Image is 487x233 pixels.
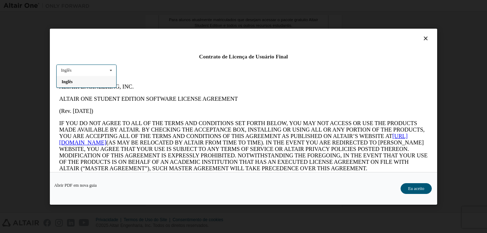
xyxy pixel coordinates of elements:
[3,15,372,22] p: ALTAIR ONE STUDENT EDITION SOFTWARE LICENSE AGREEMENT
[3,3,372,9] p: ALTAIR ENGINEERING, INC.
[401,183,432,194] button: Eu aceito
[3,97,372,129] p: This Altair One Student Edition Software License Agreement (“Agreement”) is between Altair Engine...
[54,183,97,187] a: Abrir PDF em nova guia
[3,52,351,65] a: [URL][DOMAIN_NAME]
[61,68,71,72] div: Inglês
[62,79,73,84] span: Inglês
[3,27,372,34] p: (Rev. [DATE])
[3,39,372,91] p: IF YOU DO NOT AGREE TO ALL OF THE TERMS AND CONDITIONS SET FORTH BELOW, YOU MAY NOT ACCESS OR USE...
[56,53,431,60] div: Contrato de Licença de Usuário Final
